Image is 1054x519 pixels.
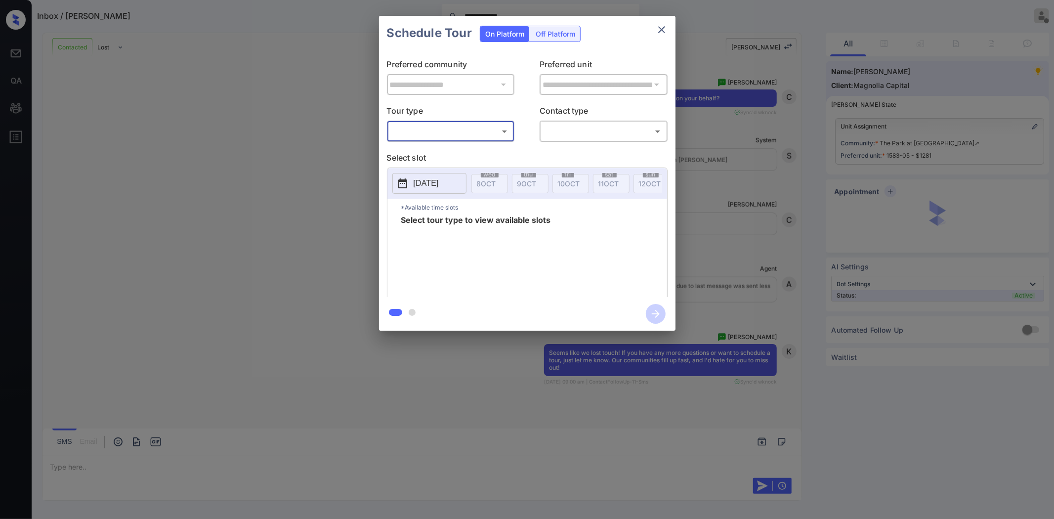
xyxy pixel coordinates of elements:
[401,216,551,295] span: Select tour type to view available slots
[540,58,668,74] p: Preferred unit
[387,58,515,74] p: Preferred community
[379,16,480,50] h2: Schedule Tour
[387,105,515,121] p: Tour type
[414,177,439,189] p: [DATE]
[531,26,580,42] div: Off Platform
[401,199,667,216] p: *Available time slots
[480,26,529,42] div: On Platform
[540,105,668,121] p: Contact type
[387,152,668,168] p: Select slot
[652,20,672,40] button: close
[392,173,466,194] button: [DATE]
